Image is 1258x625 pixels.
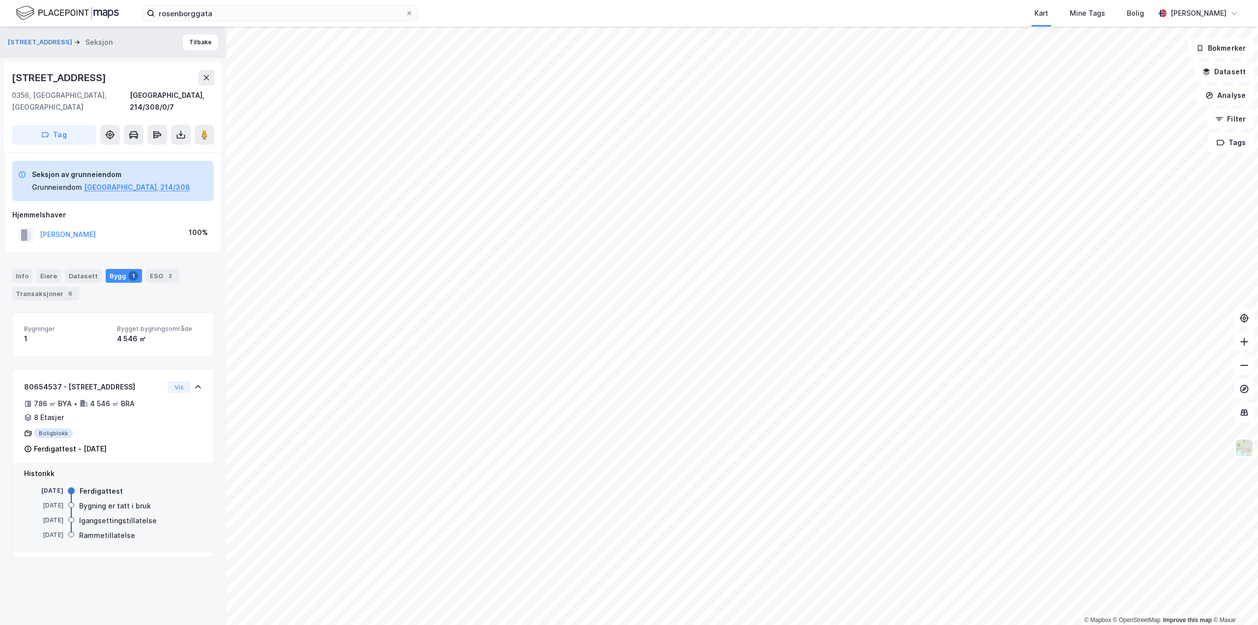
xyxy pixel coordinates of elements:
[128,271,138,281] div: 1
[117,325,202,333] span: Bygget bygningsområde
[24,381,164,393] div: 80654537 - [STREET_ADDRESS]
[8,37,74,47] button: [STREET_ADDRESS]
[12,89,130,113] div: 0356, [GEOGRAPHIC_DATA], [GEOGRAPHIC_DATA]
[84,181,190,193] button: [GEOGRAPHIC_DATA], 214/308
[65,289,75,298] div: 6
[24,325,109,333] span: Bygninger
[1034,7,1048,19] div: Kart
[34,443,107,455] div: Ferdigattest - [DATE]
[32,169,190,180] div: Seksjon av grunneiendom
[36,269,61,283] div: Eiere
[86,36,113,48] div: Seksjon
[90,398,135,410] div: 4 546 ㎡ BRA
[12,125,96,145] button: Tag
[74,400,78,408] div: •
[79,500,151,512] div: Bygning er tatt i bruk
[1070,7,1105,19] div: Mine Tags
[1171,7,1227,19] div: [PERSON_NAME]
[12,209,214,221] div: Hjemmelshaver
[16,4,119,22] img: logo.f888ab2527a4732fd821a326f86c7f29.svg
[34,398,72,410] div: 786 ㎡ BYA
[24,468,202,479] div: Historikk
[12,269,32,283] div: Info
[1235,439,1254,457] img: Z
[24,501,63,510] div: [DATE]
[79,515,157,527] div: Igangsettingstillatelse
[1084,617,1111,624] a: Mapbox
[189,227,208,238] div: 100%
[106,269,142,283] div: Bygg
[155,6,405,21] input: Søk på adresse, matrikkel, gårdeiere, leietakere eller personer
[183,34,218,50] button: Tilbake
[1194,62,1254,82] button: Datasett
[80,485,123,497] div: Ferdigattest
[165,271,175,281] div: 2
[65,269,102,283] div: Datasett
[24,486,63,495] div: [DATE]
[1163,617,1212,624] a: Improve this map
[1207,109,1254,129] button: Filter
[1113,617,1161,624] a: OpenStreetMap
[34,412,64,423] div: 8 Etasjer
[117,333,202,345] div: 4 546 ㎡
[168,381,190,393] button: Vis
[1127,7,1144,19] div: Bolig
[79,530,135,541] div: Rammetillatelse
[1209,578,1258,625] div: Kontrollprogram for chat
[12,287,79,300] div: Transaksjoner
[24,516,63,525] div: [DATE]
[146,269,179,283] div: ESG
[1197,86,1254,105] button: Analyse
[1209,578,1258,625] iframe: Chat Widget
[12,70,108,86] div: [STREET_ADDRESS]
[1208,133,1254,152] button: Tags
[1188,38,1254,58] button: Bokmerker
[32,181,82,193] div: Grunneiendom
[24,531,63,539] div: [DATE]
[24,333,109,345] div: 1
[130,89,214,113] div: [GEOGRAPHIC_DATA], 214/308/0/7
